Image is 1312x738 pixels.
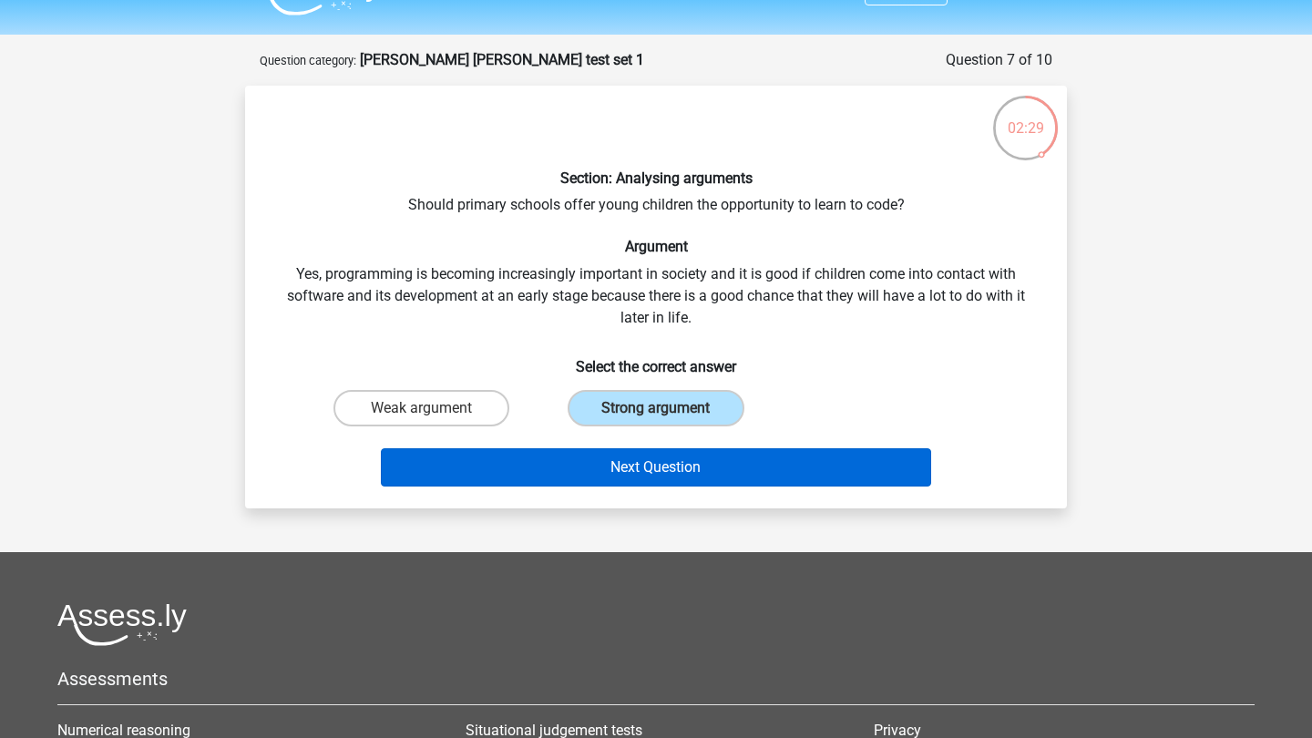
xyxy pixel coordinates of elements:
[991,94,1060,139] div: 02:29
[381,448,932,487] button: Next Question
[946,49,1052,71] div: Question 7 of 10
[360,51,644,68] strong: [PERSON_NAME] [PERSON_NAME] test set 1
[260,54,356,67] small: Question category:
[57,603,187,646] img: Assessly logo
[274,238,1038,255] h6: Argument
[57,668,1255,690] h5: Assessments
[274,169,1038,187] h6: Section: Analysing arguments
[333,390,509,426] label: Weak argument
[252,100,1060,494] div: Should primary schools offer young children the opportunity to learn to code? Yes, programming is...
[274,343,1038,375] h6: Select the correct answer
[568,390,743,426] label: Strong argument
